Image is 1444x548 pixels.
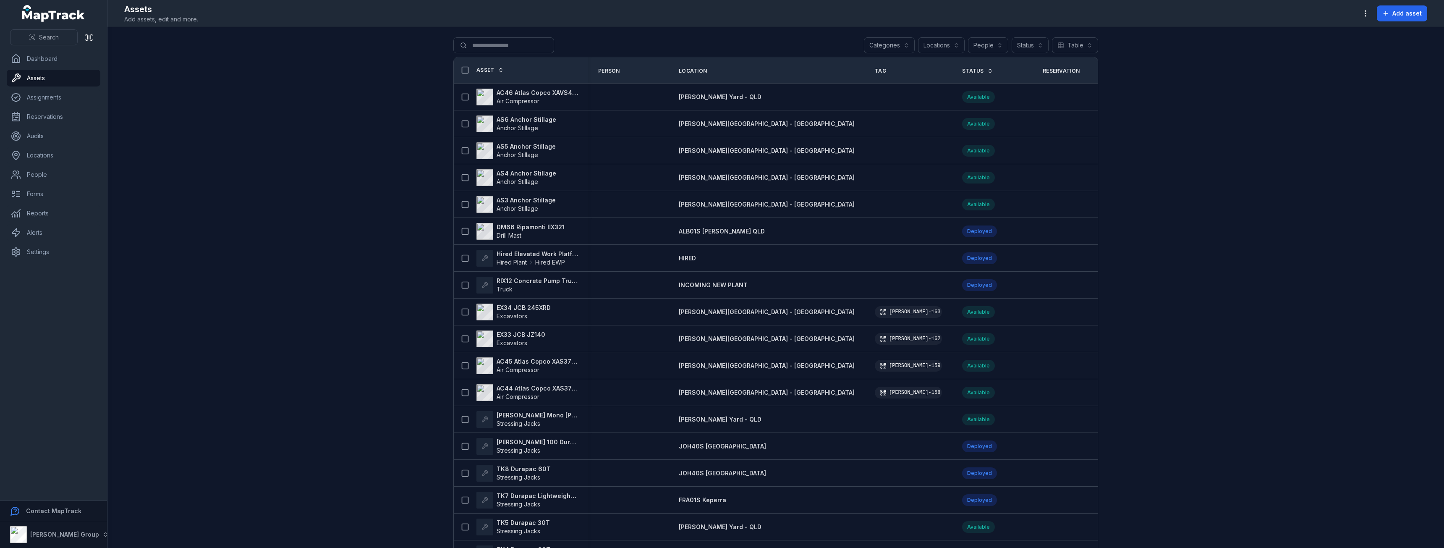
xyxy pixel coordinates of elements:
span: [PERSON_NAME][GEOGRAPHIC_DATA] - [GEOGRAPHIC_DATA] [679,362,855,369]
a: Reports [7,205,100,222]
a: JOH40S [GEOGRAPHIC_DATA] [679,442,766,451]
a: People [7,166,100,183]
span: Asset [476,67,494,73]
a: AC45 Atlas Copco XAS375TAAir Compressor [476,357,578,374]
span: Air Compressor [497,97,539,105]
div: Deployed [962,252,997,264]
span: HIRED [679,254,696,262]
a: [PERSON_NAME][GEOGRAPHIC_DATA] - [GEOGRAPHIC_DATA] [679,335,855,343]
a: EX33 JCB JZ140Excavators [476,330,545,347]
a: MapTrack [22,5,85,22]
span: Stressing Jacks [497,501,540,508]
a: AC44 Atlas Copco XAS375TAAir Compressor [476,384,578,401]
a: Assets [7,70,100,87]
button: Add asset [1377,5,1427,21]
span: Air Compressor [497,393,539,400]
a: AS4 Anchor StillageAnchor Stillage [476,169,556,186]
span: Anchor Stillage [497,205,538,212]
strong: EX34 JCB 245XRD [497,304,551,312]
strong: RIX12 Concrete Pump Truck [497,277,578,285]
a: Dashboard [7,50,100,67]
strong: AS5 Anchor Stillage [497,142,556,151]
strong: TK7 Durapac Lightweight 100T [497,492,578,500]
span: FRA01S Keperra [679,496,726,503]
strong: [PERSON_NAME] 100 Durapac 100T [497,438,578,446]
a: AC46 Atlas Copco XAVS450Air Compressor [476,89,578,105]
span: Status [962,68,984,74]
span: Hired Plant [497,258,527,267]
a: [PERSON_NAME] 100 Durapac 100TStressing Jacks [476,438,578,455]
a: Audits [7,128,100,144]
div: [PERSON_NAME]-159 [875,360,942,372]
span: Add assets, edit and more. [124,15,198,24]
a: [PERSON_NAME][GEOGRAPHIC_DATA] - [GEOGRAPHIC_DATA] [679,147,855,155]
strong: DM66 Ripamonti EX321 [497,223,565,231]
a: [PERSON_NAME] Mono [PERSON_NAME] 25TNStressing Jacks [476,411,578,428]
a: [PERSON_NAME] Yard - QLD [679,93,761,101]
a: AS6 Anchor StillageAnchor Stillage [476,115,556,132]
span: [PERSON_NAME][GEOGRAPHIC_DATA] - [GEOGRAPHIC_DATA] [679,389,855,396]
span: Drill Mast [497,232,521,239]
a: [PERSON_NAME] Yard - QLD [679,415,761,424]
span: Excavators [497,339,527,346]
a: DM66 Ripamonti EX321Drill Mast [476,223,565,240]
a: [PERSON_NAME][GEOGRAPHIC_DATA] - [GEOGRAPHIC_DATA] [679,308,855,316]
div: [PERSON_NAME]-158 [875,387,942,399]
span: Tag [875,68,886,74]
a: TK8 Durapac 60TStressing Jacks [476,465,551,482]
span: Stressing Jacks [497,447,540,454]
span: [PERSON_NAME][GEOGRAPHIC_DATA] - [GEOGRAPHIC_DATA] [679,335,855,342]
a: FRA01S Keperra [679,496,726,504]
span: [PERSON_NAME] Yard - QLD [679,93,761,100]
div: Deployed [962,279,997,291]
a: [PERSON_NAME] Yard - QLD [679,523,761,531]
button: People [968,37,1008,53]
h2: Assets [124,3,198,15]
button: Status [1012,37,1049,53]
strong: [PERSON_NAME] Mono [PERSON_NAME] 25TN [497,411,578,420]
span: [PERSON_NAME][GEOGRAPHIC_DATA] - [GEOGRAPHIC_DATA] [679,147,855,154]
a: Status [962,68,993,74]
a: AS3 Anchor StillageAnchor Stillage [476,196,556,213]
button: Locations [918,37,965,53]
div: Available [962,333,995,345]
strong: AS6 Anchor Stillage [497,115,556,124]
div: Available [962,91,995,103]
a: Assignments [7,89,100,106]
button: Search [10,29,78,45]
span: Truck [497,286,513,293]
strong: [PERSON_NAME] Group [30,531,99,538]
span: Anchor Stillage [497,124,538,131]
span: [PERSON_NAME] Yard - QLD [679,416,761,423]
span: Stressing Jacks [497,420,540,427]
span: Excavators [497,312,527,320]
strong: AS4 Anchor Stillage [497,169,556,178]
div: Deployed [962,467,997,479]
div: Available [962,360,995,372]
strong: Contact MapTrack [26,507,81,514]
span: Anchor Stillage [497,178,538,185]
strong: AC46 Atlas Copco XAVS450 [497,89,578,97]
a: ALB01S [PERSON_NAME] QLD [679,227,765,236]
strong: AC45 Atlas Copco XAS375TA [497,357,578,366]
span: Person [598,68,620,74]
a: Settings [7,244,100,260]
span: Anchor Stillage [497,151,538,158]
a: [PERSON_NAME][GEOGRAPHIC_DATA] - [GEOGRAPHIC_DATA] [679,173,855,182]
a: Reservations [7,108,100,125]
strong: AS3 Anchor Stillage [497,196,556,205]
a: Locations [7,147,100,164]
a: JOH40S [GEOGRAPHIC_DATA] [679,469,766,477]
span: [PERSON_NAME][GEOGRAPHIC_DATA] - [GEOGRAPHIC_DATA] [679,120,855,127]
a: EX34 JCB 245XRDExcavators [476,304,551,320]
span: [PERSON_NAME][GEOGRAPHIC_DATA] - [GEOGRAPHIC_DATA] [679,174,855,181]
span: Air Compressor [497,366,539,373]
strong: Hired Elevated Work Platform [497,250,578,258]
span: Stressing Jacks [497,474,540,481]
span: Add asset [1392,9,1422,18]
a: TK7 Durapac Lightweight 100TStressing Jacks [476,492,578,509]
a: Asset [476,67,504,73]
strong: TK5 Durapac 30T [497,519,550,527]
